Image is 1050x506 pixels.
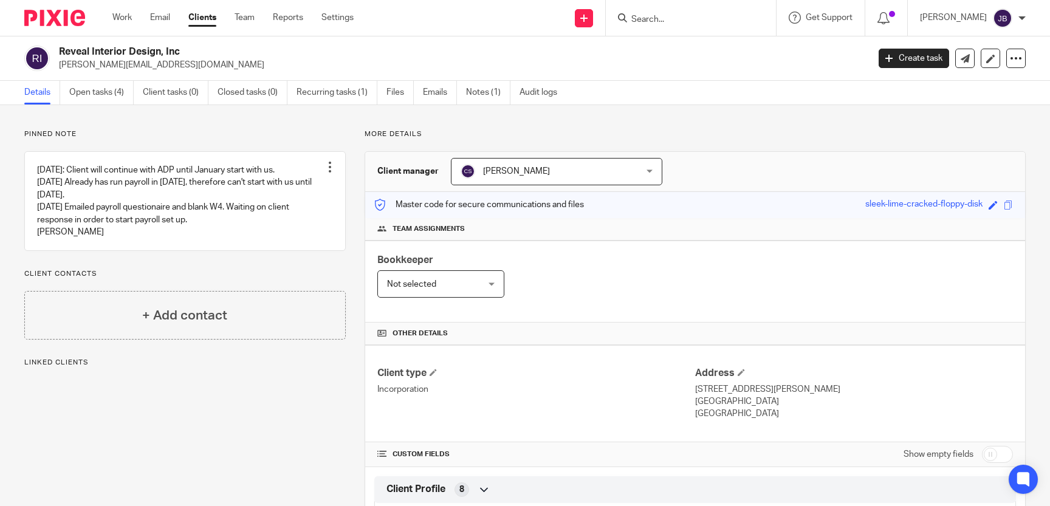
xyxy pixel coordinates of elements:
[112,12,132,24] a: Work
[377,255,433,265] span: Bookkeeper
[386,483,445,496] span: Client Profile
[466,81,510,104] a: Notes (1)
[695,383,1013,395] p: [STREET_ADDRESS][PERSON_NAME]
[393,329,448,338] span: Other details
[69,81,134,104] a: Open tasks (4)
[218,81,287,104] a: Closed tasks (0)
[904,448,973,460] label: Show empty fields
[920,12,987,24] p: [PERSON_NAME]
[386,81,414,104] a: Files
[695,395,1013,408] p: [GEOGRAPHIC_DATA]
[374,199,584,211] p: Master code for secure communications and files
[24,358,346,368] p: Linked clients
[321,12,354,24] a: Settings
[865,198,983,212] div: sleek-lime-cracked-floppy-disk
[150,12,170,24] a: Email
[235,12,255,24] a: Team
[365,129,1026,139] p: More details
[387,280,436,289] span: Not selected
[423,81,457,104] a: Emails
[695,408,1013,420] p: [GEOGRAPHIC_DATA]
[377,450,695,459] h4: CUSTOM FIELDS
[879,49,949,68] a: Create task
[24,81,60,104] a: Details
[24,10,85,26] img: Pixie
[483,167,550,176] span: [PERSON_NAME]
[377,165,439,177] h3: Client manager
[459,484,464,496] span: 8
[630,15,739,26] input: Search
[461,164,475,179] img: svg%3E
[273,12,303,24] a: Reports
[59,46,700,58] h2: Reveal Interior Design, Inc
[142,306,227,325] h4: + Add contact
[24,46,50,71] img: svg%3E
[993,9,1012,28] img: svg%3E
[24,269,346,279] p: Client contacts
[24,129,346,139] p: Pinned note
[188,12,216,24] a: Clients
[297,81,377,104] a: Recurring tasks (1)
[377,383,695,395] p: Incorporation
[520,81,566,104] a: Audit logs
[59,59,860,71] p: [PERSON_NAME][EMAIL_ADDRESS][DOMAIN_NAME]
[695,367,1013,380] h4: Address
[393,224,465,234] span: Team assignments
[377,367,695,380] h4: Client type
[806,13,853,22] span: Get Support
[143,81,208,104] a: Client tasks (0)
